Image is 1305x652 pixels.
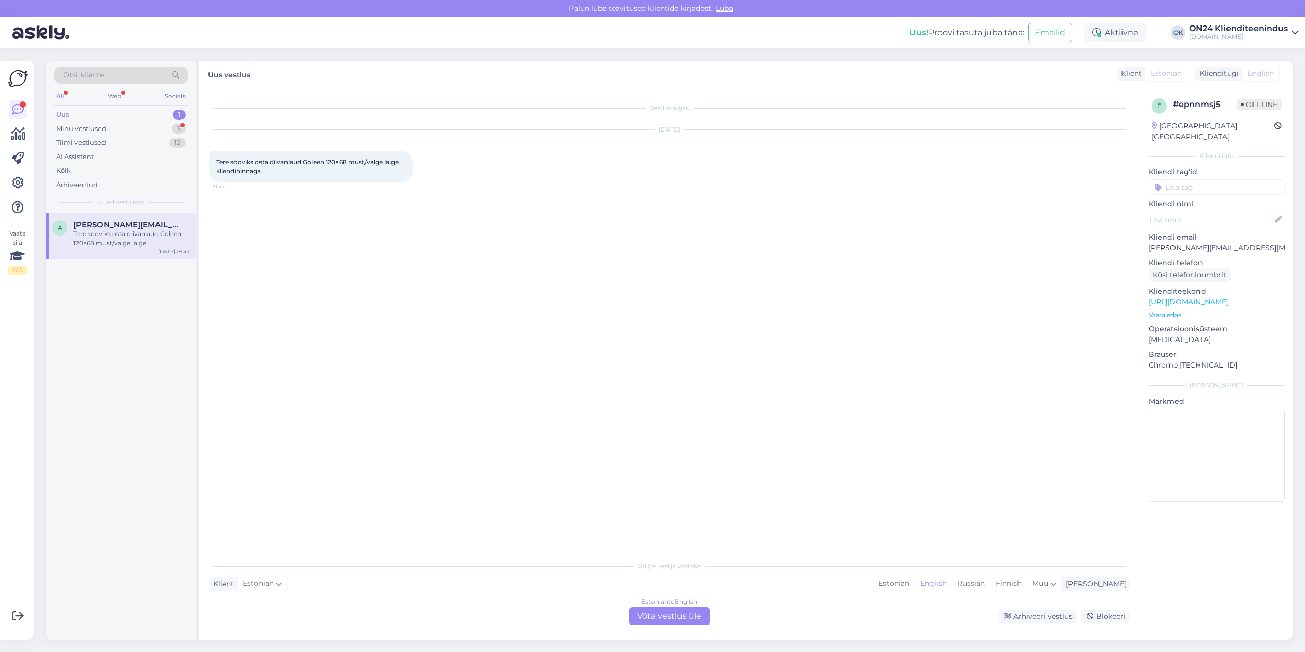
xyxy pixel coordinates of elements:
b: Uus! [909,28,929,37]
span: Uued vestlused [97,198,145,207]
div: OK [1171,25,1185,40]
p: Operatsioonisüsteem [1149,324,1285,334]
div: [DOMAIN_NAME] [1189,33,1288,41]
div: Tiimi vestlused [56,138,106,148]
p: [MEDICAL_DATA] [1149,334,1285,345]
div: Proovi tasuta juba täna: [909,27,1024,39]
span: Tere sooviks osta diivanlaud Goleen 120×68 must/valge läige kliendihinnaga [216,158,400,175]
div: [PERSON_NAME] [1062,579,1127,589]
div: Klienditugi [1195,68,1239,79]
div: Valige keel ja vastake [209,562,1130,571]
div: Tere sooviks osta diivanlaud Goleen 120×68 must/valge läige kliendihinnaga [73,229,190,248]
p: Chrome [TECHNICAL_ID] [1149,360,1285,371]
div: 3 [172,124,186,134]
a: ON24 Klienditeenindus[DOMAIN_NAME] [1189,24,1299,41]
div: ON24 Klienditeenindus [1189,24,1288,33]
button: Emailid [1028,23,1072,42]
a: [URL][DOMAIN_NAME] [1149,297,1229,306]
div: Kõik [56,166,71,176]
div: Blokeeri [1081,610,1130,623]
div: Estonian [873,576,915,591]
input: Lisa nimi [1149,214,1273,225]
p: Märkmed [1149,396,1285,407]
div: Socials [163,90,188,103]
div: Arhiveeri vestlus [998,610,1077,623]
span: Estonian [1151,68,1182,79]
div: AI Assistent [56,152,94,162]
span: 19:47 [212,182,250,190]
span: Luba [713,4,736,13]
p: Kliendi nimi [1149,199,1285,210]
span: Estonian [243,578,274,589]
p: [PERSON_NAME][EMAIL_ADDRESS][MEDICAL_DATA][DOMAIN_NAME] [1149,243,1285,253]
div: All [54,90,66,103]
div: # epnnmsj5 [1173,98,1237,111]
img: Askly Logo [8,69,28,88]
span: Muu [1032,579,1048,588]
div: [GEOGRAPHIC_DATA], [GEOGRAPHIC_DATA] [1152,121,1274,142]
div: English [915,576,952,591]
span: English [1247,68,1274,79]
div: Võta vestlus üle [629,607,710,625]
p: Klienditeekond [1149,286,1285,297]
span: e [1157,102,1161,110]
p: Vaata edasi ... [1149,310,1285,320]
p: Kliendi tag'id [1149,167,1285,177]
div: Klient [209,579,234,589]
div: Vestlus algas [209,103,1130,113]
div: [DATE] 19:47 [158,248,190,255]
div: Arhiveeritud [56,180,98,190]
div: [DATE] [209,125,1130,134]
div: 1 [173,110,186,120]
div: Minu vestlused [56,124,107,134]
div: 2 / 3 [8,266,27,275]
div: Uus [56,110,69,120]
div: Klient [1117,68,1142,79]
div: Kliendi info [1149,151,1285,161]
span: Offline [1237,99,1282,110]
div: Estonian to English [641,597,697,606]
div: Küsi telefoninumbrit [1149,268,1231,282]
div: Vaata siia [8,229,27,275]
span: allan.tonsil@mail.ee [73,220,179,229]
div: Finnish [990,576,1027,591]
p: Kliendi telefon [1149,257,1285,268]
div: Web [106,90,123,103]
div: 12 [169,138,186,148]
span: Otsi kliente [63,70,104,81]
div: [PERSON_NAME] [1149,381,1285,390]
label: Uus vestlus [208,67,250,81]
input: Lisa tag [1149,179,1285,195]
span: a [58,224,62,231]
div: Aktiivne [1084,23,1146,42]
p: Kliendi email [1149,232,1285,243]
div: Russian [952,576,990,591]
p: Brauser [1149,349,1285,360]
